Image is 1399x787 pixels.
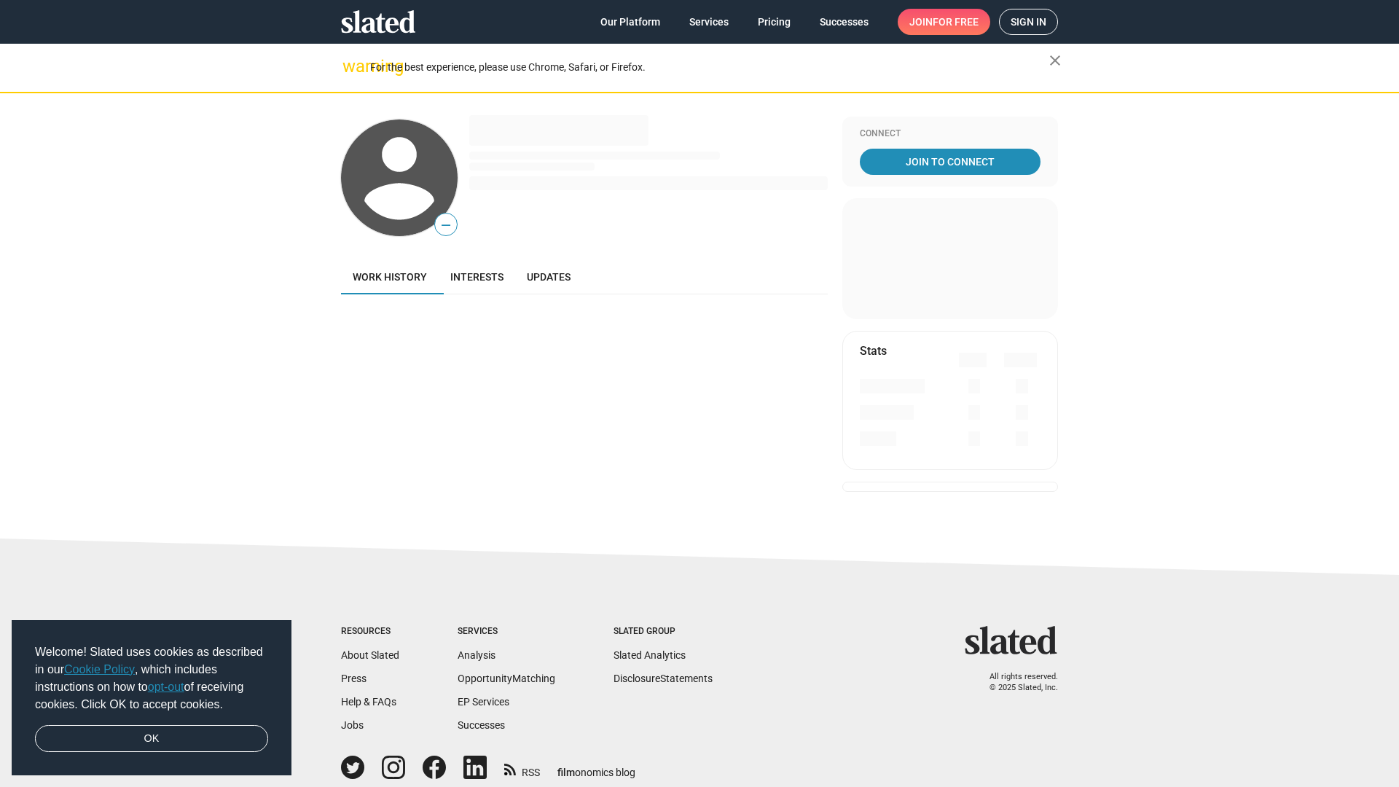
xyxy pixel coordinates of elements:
[435,216,457,235] span: —
[370,58,1049,77] div: For the best experience, please use Chrome, Safari, or Firefox.
[504,757,540,780] a: RSS
[557,767,575,778] span: film
[689,9,729,35] span: Services
[342,58,360,75] mat-icon: warning
[515,259,582,294] a: Updates
[614,626,713,638] div: Slated Group
[458,649,495,661] a: Analysis
[909,9,979,35] span: Join
[341,696,396,708] a: Help & FAQs
[341,673,367,684] a: Press
[35,643,268,713] span: Welcome! Slated uses cookies as described in our , which includes instructions on how to of recei...
[458,626,555,638] div: Services
[458,673,555,684] a: OpportunityMatching
[999,9,1058,35] a: Sign in
[148,681,184,693] a: opt-out
[439,259,515,294] a: Interests
[527,271,571,283] span: Updates
[746,9,802,35] a: Pricing
[12,620,291,776] div: cookieconsent
[341,626,399,638] div: Resources
[863,149,1038,175] span: Join To Connect
[860,343,887,359] mat-card-title: Stats
[35,725,268,753] a: dismiss cookie message
[341,649,399,661] a: About Slated
[614,673,713,684] a: DisclosureStatements
[898,9,990,35] a: Joinfor free
[64,663,135,676] a: Cookie Policy
[933,9,979,35] span: for free
[614,649,686,661] a: Slated Analytics
[1046,52,1064,69] mat-icon: close
[600,9,660,35] span: Our Platform
[678,9,740,35] a: Services
[341,719,364,731] a: Jobs
[758,9,791,35] span: Pricing
[860,128,1041,140] div: Connect
[450,271,503,283] span: Interests
[341,259,439,294] a: Work history
[589,9,672,35] a: Our Platform
[353,271,427,283] span: Work history
[808,9,880,35] a: Successes
[458,696,509,708] a: EP Services
[820,9,869,35] span: Successes
[557,754,635,780] a: filmonomics blog
[458,719,505,731] a: Successes
[860,149,1041,175] a: Join To Connect
[974,672,1058,693] p: All rights reserved. © 2025 Slated, Inc.
[1011,9,1046,34] span: Sign in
